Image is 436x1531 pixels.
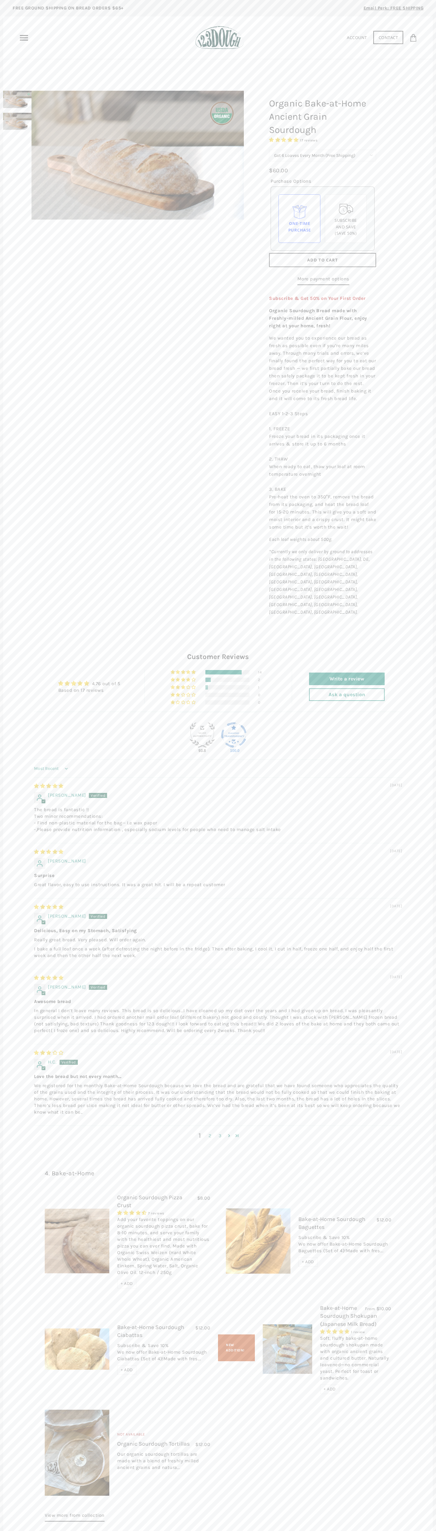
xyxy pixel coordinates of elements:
span: $12.00 [195,1442,210,1447]
span: [DATE] [390,1049,402,1055]
b: Surprise [34,872,402,879]
p: In general I don’t leave many reviews. This bread is so delicious…I have cleaned up my diet over ... [34,1007,402,1034]
div: + ADD [320,1385,339,1394]
a: Judge.me Diamond Transparent Shop medal 100.0 [221,722,246,748]
a: More payment options [297,275,349,285]
img: Organic Bake-at-Home Ancient Grain Sourdough [3,91,32,108]
div: Diamond Transparent Shop. Published 100% of verified reviews received in total [221,722,246,748]
div: Subscribe & Save 10% We now offer Bake-at-Home Sourdough Baguettes (Set of 4)!Made with fres... [298,1234,391,1257]
div: 12% (2) reviews with 4 star rating [171,678,197,682]
span: $12.00 [195,1325,210,1331]
img: Organic Bake-at-Home Ancient Grain Sourdough [3,113,32,130]
span: 3 star review [34,1050,64,1056]
div: Not Available [117,1431,210,1440]
a: Judge.me Silver Authentic Shop medal 93.8 [190,722,215,748]
h2: Customer Reviews [34,652,402,662]
span: 5 star review [34,975,64,981]
div: Based on 17 reviews [58,687,120,694]
img: Judge.me Silver Authentic Shop medal [190,722,215,748]
span: [PERSON_NAME] [48,792,86,798]
strong: Organic Sourdough Bread made with Freshly-milled Ancient Grain Flour, enjoy right at your home, f... [269,308,367,329]
div: New Addition! [218,1334,255,1361]
span: 5 star review [34,904,64,910]
div: Add your favorite toppings on our organic sourdough pizza crust, bake for 8-10 minutes, and serve... [117,1216,210,1279]
img: Bake-at-Home Sourdough Baguettes [226,1208,290,1273]
span: [PERSON_NAME] [48,858,86,864]
span: 17 reviews [300,138,318,142]
span: H.C. [48,1059,56,1065]
nav: Primary [19,33,29,43]
span: 1 review [351,1330,365,1334]
div: $60.00 [269,166,288,175]
span: + ADD [121,1367,133,1373]
span: 7 reviews [148,1211,164,1215]
div: 6% (1) reviews with 3 star rating [171,685,197,690]
span: 5.00 stars [320,1329,351,1334]
span: Email Perk: FREE SHIPPING [364,5,424,11]
a: Page 2 [225,1132,233,1139]
div: 2 [258,678,266,682]
p: The bread is fantastic !! Two minor recommendations: - Find non-plastic material for the bag-- I.... [34,806,402,833]
span: + ADD [121,1281,133,1286]
a: Contact [373,31,404,44]
b: Delicious, Easy on my Stomach, Satisfying [34,927,402,934]
b: Love the bread but not every month... [34,1073,402,1080]
img: Bake-at-Home Sourdough Shokupan (Japanese Milk Bread) [263,1324,312,1374]
span: (Save 50%) [335,231,357,236]
span: 5 star review [34,783,64,789]
h1: Organic Bake-at-Home Ancient Grain Sourdough [264,94,381,140]
span: + ADD [324,1386,336,1392]
span: $8.00 [197,1195,210,1201]
p: Really great bread. Very pleased. Will order again. [34,937,402,943]
a: Account [347,35,367,40]
em: Each loaf weights about 500g. [269,536,332,542]
a: View more from collection [45,1511,105,1522]
div: Silver Authentic Shop. At least 90% of published reviews are verified reviews [190,722,215,748]
em: *Currently we only deliver by ground to addresses in the following states: [GEOGRAPHIC_DATA], DE,... [269,549,373,615]
span: From [365,1306,375,1311]
img: Organic Sourdough Tortillas [45,1410,109,1496]
a: 4.76 out of 5 [92,681,120,686]
div: Average rating is 4.76 stars [58,680,120,687]
button: Add to Cart [269,253,376,267]
div: 14 [258,670,266,674]
a: Organic Sourdough Pizza Crust [117,1194,182,1209]
img: Bake-at-Home Sourdough Ciabattas [45,1328,109,1370]
a: FREE GROUND SHIPPING ON BREAD ORDERS $65+ [3,3,133,16]
b: Awesome bread [34,998,402,1005]
div: One-time Purchase [284,220,315,233]
a: Organic Sourdough Tortillas [117,1440,190,1447]
img: 123Dough Bakery [195,26,244,49]
div: 82% (14) reviews with 5 star rating [171,670,197,674]
span: 5 star review [34,849,64,855]
div: + ADD [298,1257,318,1267]
a: Write a review [309,673,385,685]
span: Subscribe and save [335,217,357,230]
div: Soft, fluffy bake-at-home sourdough shokupan made with organic ancient grains and cultured butter... [320,1335,391,1385]
span: $10.00 [376,1306,391,1311]
a: Bake-at-Home Sourdough Ciabattas [117,1324,184,1339]
a: Page 4 [233,1132,241,1139]
span: [DATE] [390,783,402,788]
div: + ADD [117,1279,136,1288]
span: Subscribe & Get 50% on Your First Order [269,295,366,301]
a: Bake-at-Home Sourdough Baguettes [298,1216,365,1230]
a: Page 3 [215,1132,225,1139]
span: [PERSON_NAME] [48,913,86,919]
span: [PERSON_NAME] [48,984,86,990]
div: 100.0 [229,748,239,753]
a: Bake-at-Home Sourdough Shokupan (Japanese Milk Bread) [320,1305,377,1327]
a: Email Perk: FREE SHIPPING [354,3,433,16]
span: $12.00 [376,1217,391,1223]
div: + ADD [117,1365,136,1375]
img: Organic Bake-at-Home Ancient Grain Sourdough [32,91,244,220]
img: Organic Sourdough Pizza Crust [45,1209,109,1273]
select: Sort dropdown [34,762,70,775]
span: 4.29 stars [117,1210,148,1216]
div: 1 [258,685,266,690]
